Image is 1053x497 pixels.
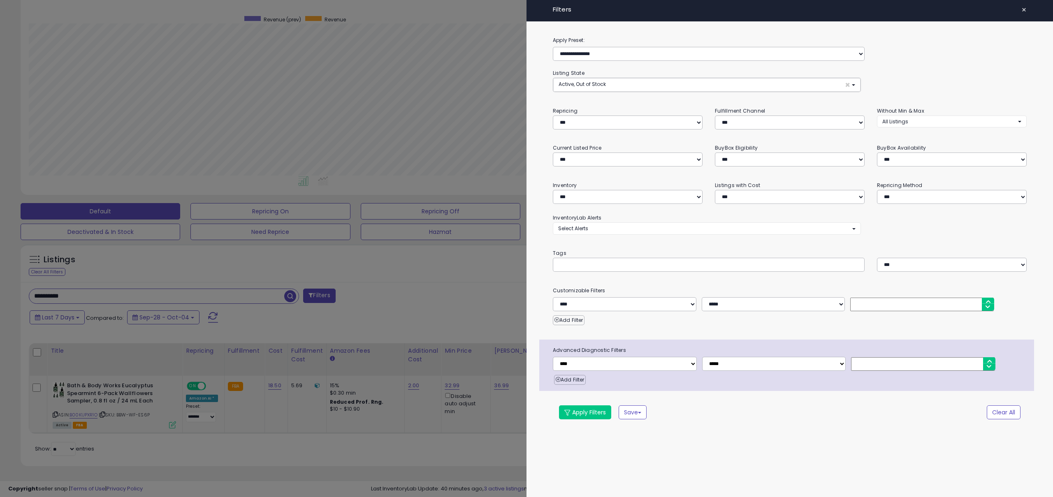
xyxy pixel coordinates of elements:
small: Listings with Cost [715,182,760,189]
small: BuyBox Eligibility [715,144,758,151]
small: BuyBox Availability [877,144,926,151]
button: Add Filter [554,375,586,385]
span: Active, Out of Stock [559,81,606,88]
span: × [845,81,850,89]
small: Current Listed Price [553,144,601,151]
button: Add Filter [553,315,584,325]
button: Select Alerts [553,222,861,234]
button: Apply Filters [559,405,611,419]
small: InventoryLab Alerts [553,214,601,221]
label: Apply Preset: [547,36,1033,45]
span: × [1021,4,1027,16]
small: Repricing [553,107,578,114]
small: Inventory [553,182,577,189]
button: × [1018,4,1030,16]
small: Without Min & Max [877,107,924,114]
span: Advanced Diagnostic Filters [547,346,1034,355]
h4: Filters [553,6,1027,13]
span: Select Alerts [558,225,588,232]
button: Active, Out of Stock × [553,78,860,92]
small: Tags [547,249,1033,258]
span: All Listings [882,118,908,125]
button: Save [619,405,647,419]
button: Clear All [987,405,1021,419]
button: All Listings [877,116,1027,127]
small: Listing State [553,69,584,76]
small: Customizable Filters [547,286,1033,295]
small: Repricing Method [877,182,923,189]
small: Fulfillment Channel [715,107,765,114]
